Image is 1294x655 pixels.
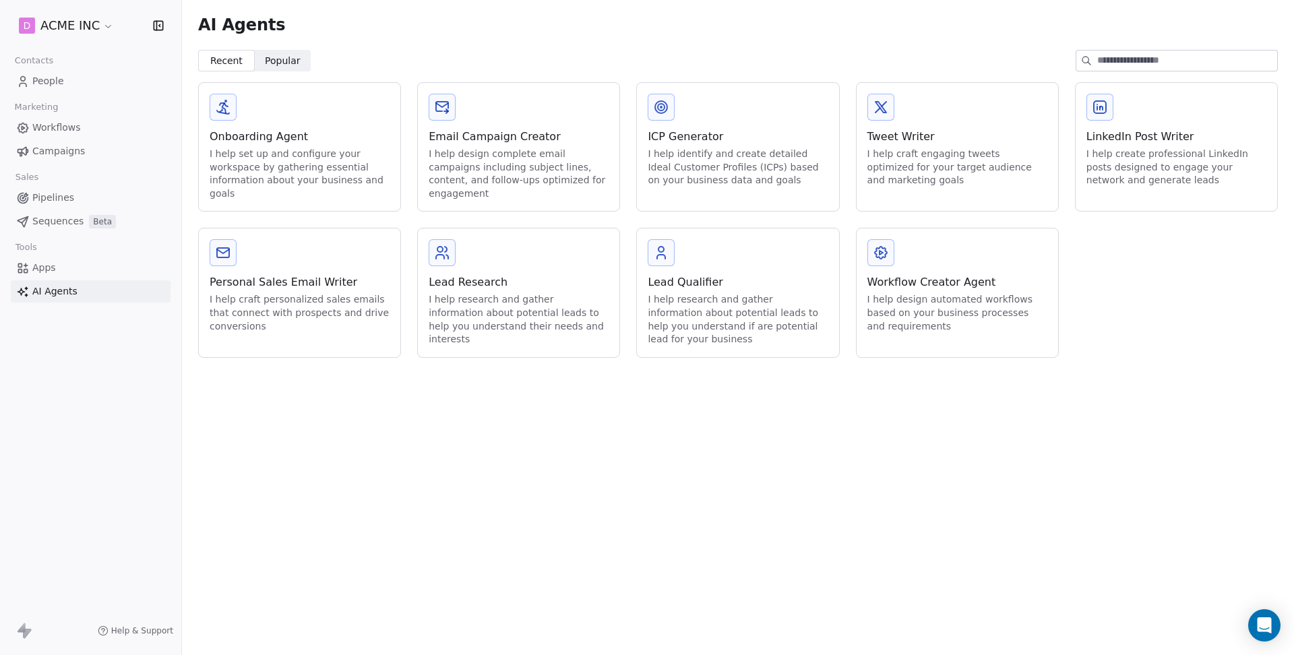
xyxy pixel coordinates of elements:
div: Workflow Creator Agent [867,274,1047,290]
span: Marketing [9,97,64,117]
div: I help design automated workflows based on your business processes and requirements [867,293,1047,333]
div: I help research and gather information about potential leads to help you understand their needs a... [429,293,609,346]
span: Contacts [9,51,59,71]
a: Campaigns [11,140,171,162]
div: Open Intercom Messenger [1248,609,1281,642]
span: Popular [265,54,301,68]
a: People [11,70,171,92]
div: Email Campaign Creator [429,129,609,145]
div: I help design complete email campaigns including subject lines, content, and follow-ups optimized... [429,148,609,200]
span: Tools [9,237,42,257]
div: I help set up and configure your workspace by gathering essential information about your business... [210,148,390,200]
div: Tweet Writer [867,129,1047,145]
span: Sequences [32,214,84,228]
div: I help identify and create detailed Ideal Customer Profiles (ICPs) based on your business data an... [648,148,828,187]
a: AI Agents [11,280,171,303]
div: I help research and gather information about potential leads to help you understand if are potent... [648,293,828,346]
div: I help craft personalized sales emails that connect with prospects and drive conversions [210,293,390,333]
a: Pipelines [11,187,171,209]
span: D [24,19,31,32]
span: AI Agents [198,15,285,35]
div: Lead Research [429,274,609,290]
span: Beta [89,215,116,228]
a: Help & Support [98,625,173,636]
div: Personal Sales Email Writer [210,274,390,290]
span: Campaigns [32,144,85,158]
button: DACME INC [16,14,117,37]
span: AI Agents [32,284,78,299]
span: Help & Support [111,625,173,636]
div: ICP Generator [648,129,828,145]
div: I help craft engaging tweets optimized for your target audience and marketing goals [867,148,1047,187]
a: Apps [11,257,171,279]
span: Pipelines [32,191,74,205]
div: LinkedIn Post Writer [1086,129,1266,145]
div: Onboarding Agent [210,129,390,145]
div: I help create professional LinkedIn posts designed to engage your network and generate leads [1086,148,1266,187]
span: Workflows [32,121,81,135]
a: Workflows [11,117,171,139]
span: ACME INC [40,17,100,34]
div: Lead Qualifier [648,274,828,290]
a: SequencesBeta [11,210,171,232]
span: Apps [32,261,56,275]
span: Sales [9,167,44,187]
span: People [32,74,64,88]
